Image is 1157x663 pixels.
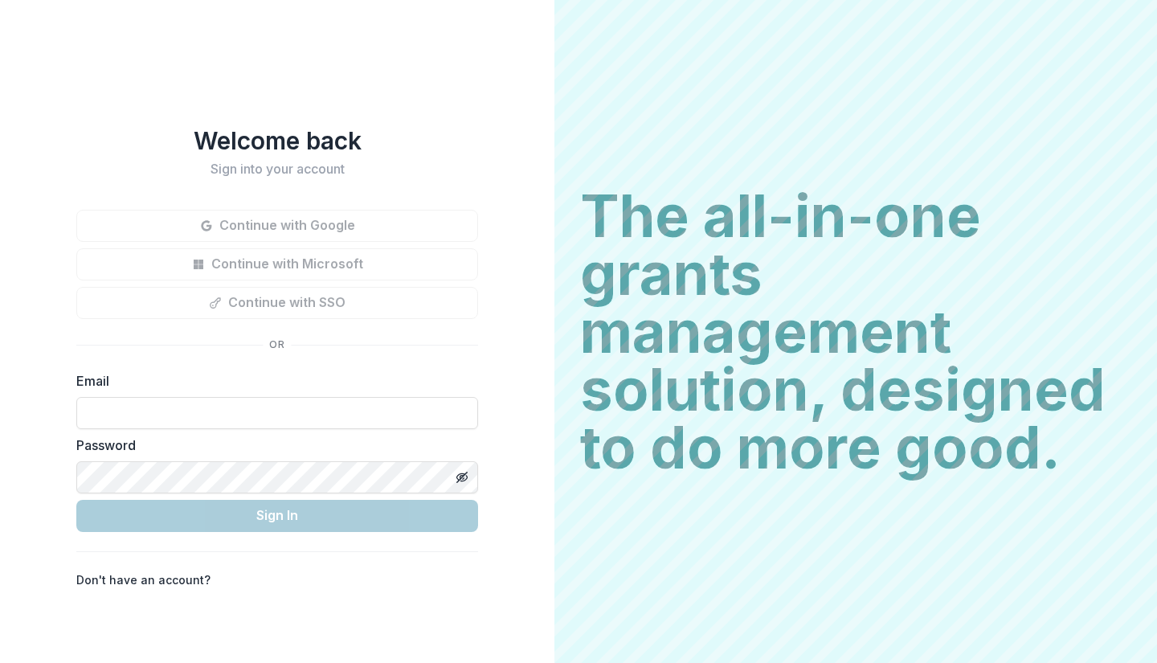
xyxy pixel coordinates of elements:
[76,126,478,155] h1: Welcome back
[76,248,478,280] button: Continue with Microsoft
[76,500,478,532] button: Sign In
[76,571,211,588] p: Don't have an account?
[76,162,478,177] h2: Sign into your account
[76,210,478,242] button: Continue with Google
[76,371,468,391] label: Email
[76,287,478,319] button: Continue with SSO
[76,436,468,455] label: Password
[449,465,475,490] button: Toggle password visibility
